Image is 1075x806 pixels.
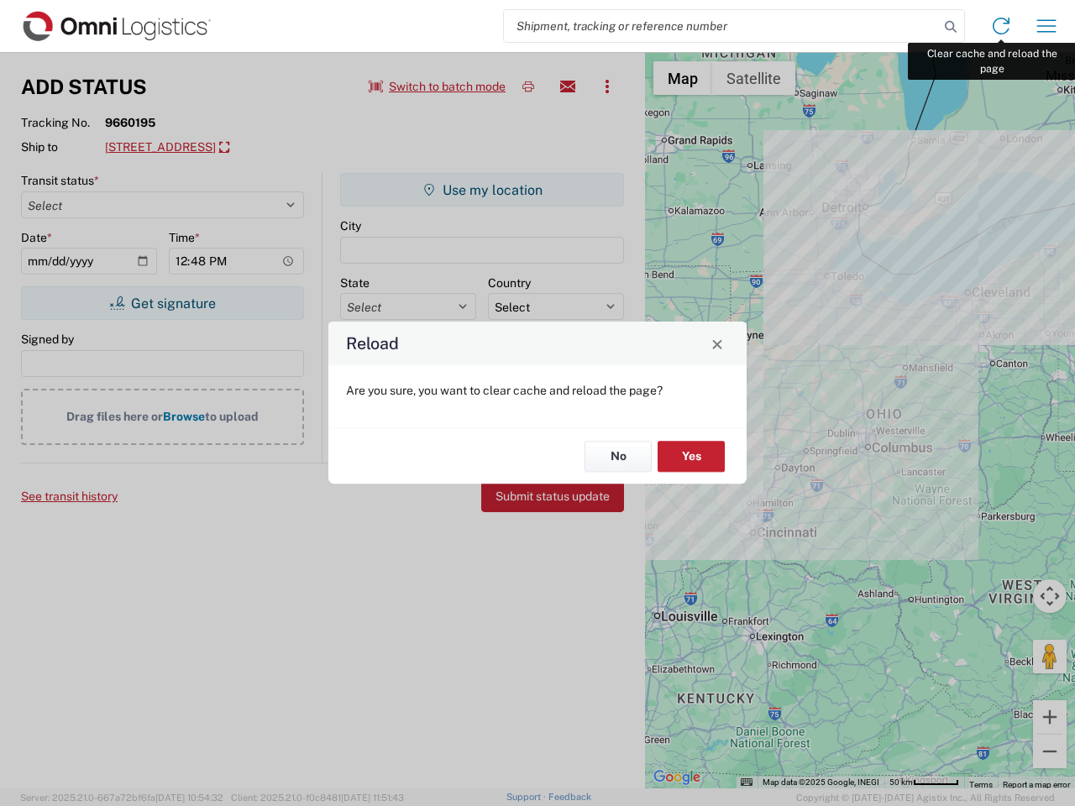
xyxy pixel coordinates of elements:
[658,441,725,472] button: Yes
[346,383,729,398] p: Are you sure, you want to clear cache and reload the page?
[705,332,729,355] button: Close
[346,332,399,356] h4: Reload
[585,441,652,472] button: No
[504,10,939,42] input: Shipment, tracking or reference number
